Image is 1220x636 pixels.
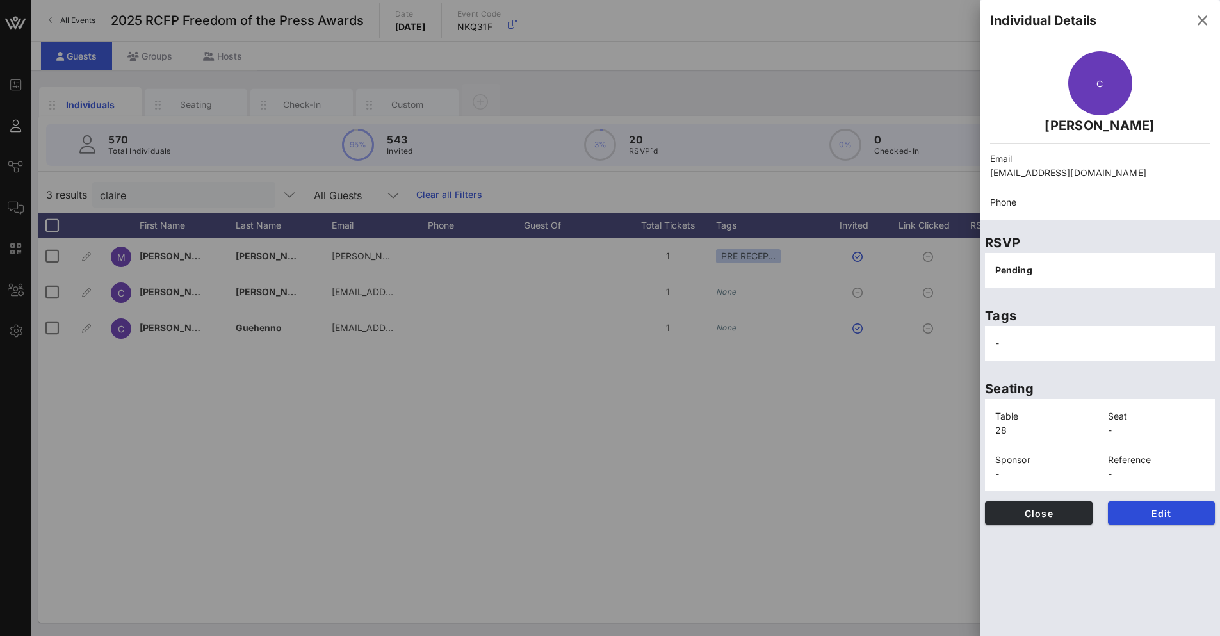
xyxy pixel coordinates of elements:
[985,501,1093,525] button: Close
[990,152,1210,166] p: Email
[995,508,1082,519] span: Close
[990,166,1210,180] p: [EMAIL_ADDRESS][DOMAIN_NAME]
[995,467,1093,481] p: -
[1108,423,1205,437] p: -
[995,453,1093,467] p: Sponsor
[995,423,1093,437] p: 28
[1108,501,1216,525] button: Edit
[1108,453,1205,467] p: Reference
[1096,78,1103,89] span: C
[1118,508,1205,519] span: Edit
[995,265,1032,275] span: Pending
[985,379,1215,399] p: Seating
[985,232,1215,253] p: RSVP
[990,115,1210,136] p: [PERSON_NAME]
[1108,467,1205,481] p: -
[990,11,1096,30] div: Individual Details
[1108,409,1205,423] p: Seat
[985,306,1215,326] p: Tags
[990,195,1210,209] p: Phone
[995,409,1093,423] p: Table
[995,338,999,348] span: -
